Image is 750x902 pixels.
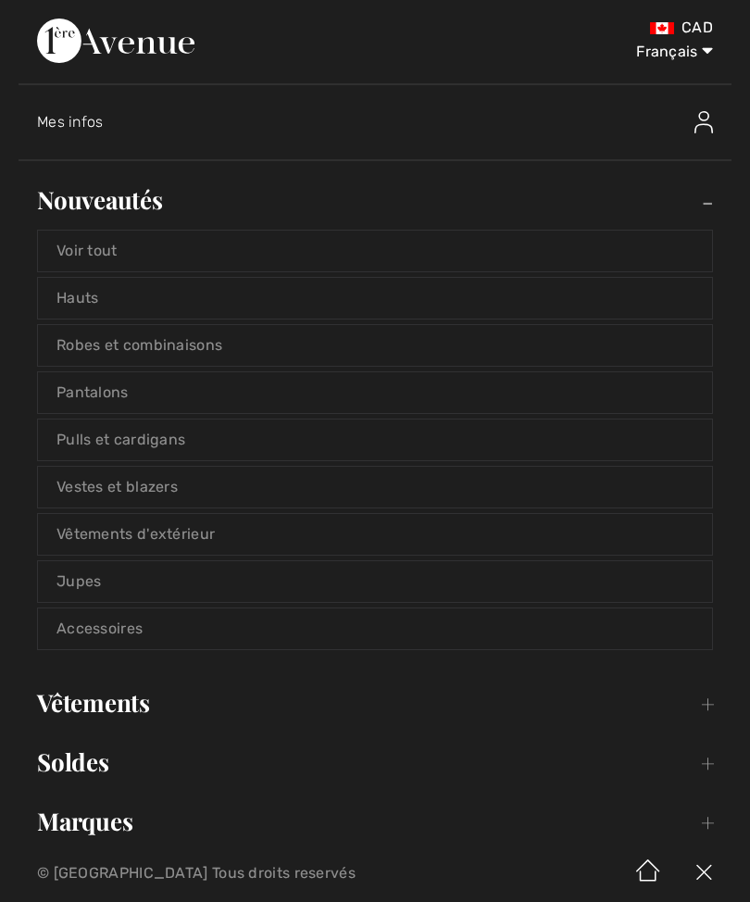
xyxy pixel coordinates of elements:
span: Mes infos [37,113,104,131]
a: Vêtements d'extérieur [38,514,712,555]
p: © [GEOGRAPHIC_DATA] Tous droits reservés [37,867,443,880]
img: Accueil [620,845,676,902]
a: Hauts [38,278,712,319]
a: Nouveautés [19,180,731,220]
a: Vêtements [19,683,731,723]
img: Mes infos [694,111,713,133]
a: Pulls et cardigans [38,420,712,460]
a: Jupes [38,561,712,602]
a: Marques [19,801,731,842]
img: X [676,845,731,902]
a: Vestes et blazers [38,467,712,507]
a: Voir tout [38,231,712,271]
a: Accessoires [38,608,712,649]
a: Soldes [19,742,731,783]
a: Pantalons [38,372,712,413]
div: CAD [443,19,713,37]
a: Robes et combinaisons [38,325,712,366]
img: 1ère Avenue [37,19,194,63]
